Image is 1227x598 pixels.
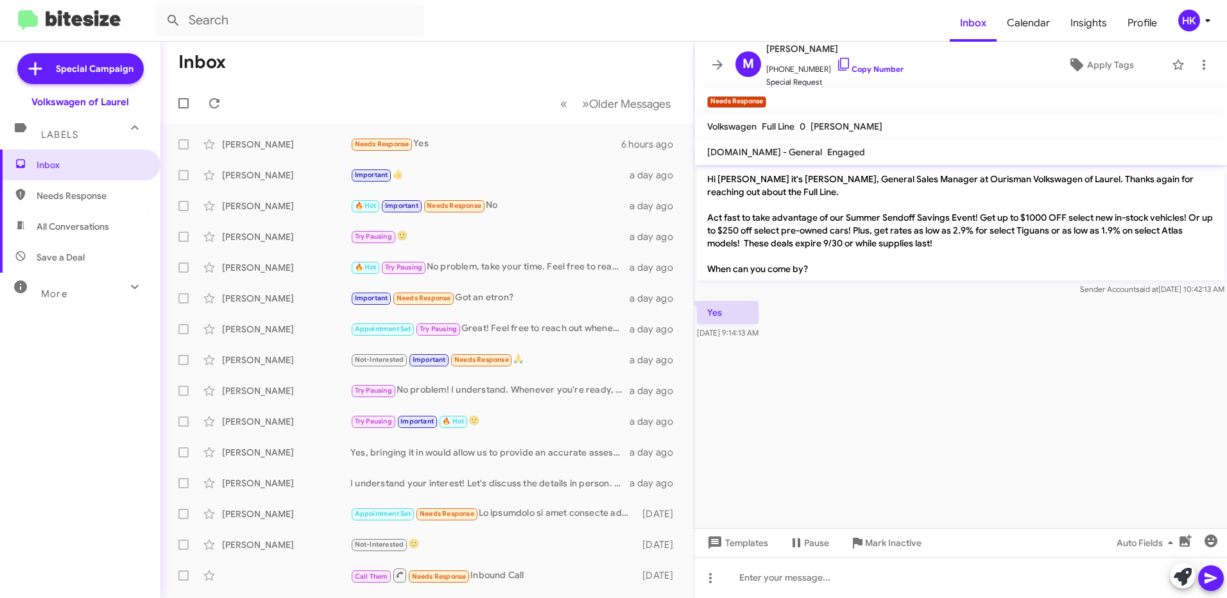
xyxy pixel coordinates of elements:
[697,328,759,337] span: [DATE] 9:14:13 AM
[1060,4,1117,42] a: Insights
[350,167,630,182] div: 👍
[355,540,404,549] span: Not-Interested
[17,53,144,84] a: Special Campaign
[454,355,509,364] span: Needs Response
[350,321,630,336] div: Great! Feel free to reach out whenever you're ready. Looking forward to helping you with your veh...
[222,138,350,151] div: [PERSON_NAME]
[800,121,805,132] span: 0
[37,189,146,202] span: Needs Response
[1106,531,1188,554] button: Auto Fields
[37,158,146,171] span: Inbox
[420,509,474,518] span: Needs Response
[412,572,467,581] span: Needs Response
[630,292,683,305] div: a day ago
[1087,53,1134,76] span: Apply Tags
[350,383,630,398] div: No problem! I understand. Whenever you're ready, we can schedule a convenient time for you to com...
[1117,4,1167,42] span: Profile
[742,54,754,74] span: M
[630,200,683,212] div: a day ago
[350,537,637,552] div: 🙂
[1136,284,1158,294] span: said at
[355,140,409,148] span: Needs Response
[804,531,829,554] span: Pause
[350,446,630,459] div: Yes, bringing it in would allow us to provide an accurate assessment of your vehicle's value. Wou...
[630,446,683,459] div: a day ago
[41,288,67,300] span: More
[574,90,678,117] button: Next
[222,200,350,212] div: [PERSON_NAME]
[350,291,630,305] div: Got an etron?
[778,531,839,554] button: Pause
[1117,531,1178,554] span: Auto Fields
[178,52,226,73] h1: Inbox
[222,323,350,336] div: [PERSON_NAME]
[350,352,630,367] div: 🙏
[697,167,1224,280] p: Hi [PERSON_NAME] it's [PERSON_NAME], General Sales Manager at Ourisman Volkswagen of Laurel. Than...
[427,201,481,210] span: Needs Response
[827,146,865,158] span: Engaged
[350,477,630,490] div: I understand your interest! Let's discuss the details in person. Can you book an appointment to v...
[839,531,932,554] button: Mark Inactive
[355,232,392,241] span: Try Pausing
[222,446,350,459] div: [PERSON_NAME]
[355,386,392,395] span: Try Pausing
[350,198,630,213] div: No
[350,229,630,244] div: 🙂
[397,294,451,302] span: Needs Response
[630,230,683,243] div: a day ago
[836,64,904,74] a: Copy Number
[222,508,350,520] div: [PERSON_NAME]
[553,90,575,117] button: Previous
[637,538,683,551] div: [DATE]
[37,251,85,264] span: Save a Deal
[630,261,683,274] div: a day ago
[355,325,411,333] span: Appointment Set
[222,477,350,490] div: [PERSON_NAME]
[811,121,882,132] span: [PERSON_NAME]
[630,477,683,490] div: a day ago
[222,415,350,428] div: [PERSON_NAME]
[766,56,904,76] span: [PHONE_NUMBER]
[766,41,904,56] span: [PERSON_NAME]
[630,323,683,336] div: a day ago
[222,354,350,366] div: [PERSON_NAME]
[553,90,678,117] nav: Page navigation example
[37,220,109,233] span: All Conversations
[637,569,683,582] div: [DATE]
[385,201,418,210] span: Important
[630,354,683,366] div: a day ago
[56,62,133,75] span: Special Campaign
[865,531,922,554] span: Mark Inactive
[355,509,411,518] span: Appointment Set
[589,97,671,111] span: Older Messages
[420,325,457,333] span: Try Pausing
[350,137,621,151] div: Yes
[997,4,1060,42] a: Calendar
[582,96,589,112] span: »
[621,138,683,151] div: 6 hours ago
[41,129,78,141] span: Labels
[400,417,434,425] span: Important
[762,121,794,132] span: Full Line
[355,201,377,210] span: 🔥 Hot
[350,567,637,583] div: Inbound Call
[1035,53,1165,76] button: Apply Tags
[350,414,630,429] div: 🙂
[694,531,778,554] button: Templates
[222,261,350,274] div: [PERSON_NAME]
[766,76,904,89] span: Special Request
[705,531,768,554] span: Templates
[1080,284,1224,294] span: Sender Account [DATE] 10:42:13 AM
[707,96,766,108] small: Needs Response
[385,263,422,271] span: Try Pausing
[350,506,637,521] div: Lo ipsumdolo si amet consecte adipi elit se. Doei te inci utla 25 etdol ma aliqua eni adm. V quis...
[355,572,388,581] span: Call Them
[630,169,683,182] div: a day ago
[355,355,404,364] span: Not-Interested
[950,4,997,42] a: Inbox
[697,301,759,324] p: Yes
[350,260,630,275] div: No problem, take your time. Feel free to reach out whenever you're ready to discuss your vehicle....
[31,96,129,108] div: Volkswagen of Laurel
